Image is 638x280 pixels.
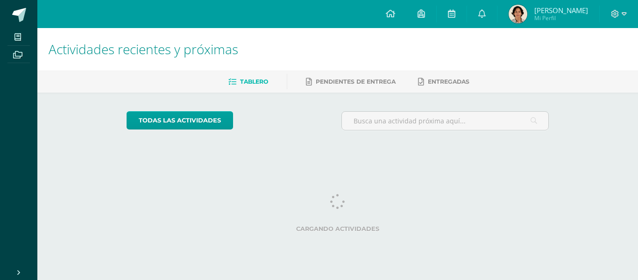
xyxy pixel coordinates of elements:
[342,112,549,130] input: Busca una actividad próxima aquí...
[127,225,549,232] label: Cargando actividades
[428,78,469,85] span: Entregadas
[306,74,396,89] a: Pendientes de entrega
[316,78,396,85] span: Pendientes de entrega
[228,74,268,89] a: Tablero
[418,74,469,89] a: Entregadas
[49,40,238,58] span: Actividades recientes y próximas
[509,5,527,23] img: 84c4a7923b0c036d246bba4ed201b3fa.png
[240,78,268,85] span: Tablero
[127,111,233,129] a: todas las Actividades
[534,14,588,22] span: Mi Perfil
[534,6,588,15] span: [PERSON_NAME]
